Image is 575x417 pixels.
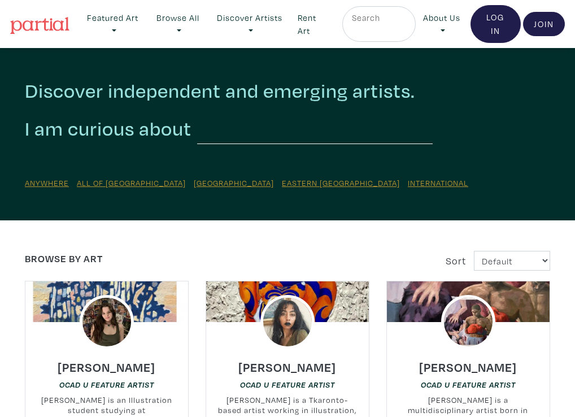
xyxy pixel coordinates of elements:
h2: Discover independent and emerging artists. [25,79,550,103]
a: [PERSON_NAME] [238,357,336,370]
img: phpThumb.php [80,295,134,349]
h6: [PERSON_NAME] [58,359,155,375]
a: OCAD U Feature Artist [59,379,154,390]
a: International [408,177,468,188]
em: OCAD U Feature Artist [240,380,335,389]
a: [GEOGRAPHIC_DATA] [194,177,274,188]
img: phpThumb.php [441,295,495,349]
h2: I am curious about [25,116,191,141]
a: Discover Artists [210,6,290,42]
a: Browse All [149,6,207,42]
em: OCAD U Feature Artist [59,380,154,389]
h6: [PERSON_NAME] [419,359,517,375]
a: Join [523,12,565,37]
em: OCAD U Feature Artist [421,380,516,389]
a: OCAD U Feature Artist [240,379,335,390]
a: Rent Art [293,6,335,42]
img: phpThumb.php [260,295,315,349]
a: About Us [416,6,468,42]
input: Search [351,11,407,25]
a: Anywhere [25,177,69,188]
a: [PERSON_NAME] [419,357,517,370]
a: Featured Art [80,6,146,42]
a: Eastern [GEOGRAPHIC_DATA] [282,177,400,188]
span: Sort [446,254,466,267]
a: All of [GEOGRAPHIC_DATA] [77,177,186,188]
a: OCAD U Feature Artist [421,379,516,390]
h6: [PERSON_NAME] [238,359,336,375]
a: Browse by Art [25,252,103,265]
a: Log In [471,5,521,43]
a: [PERSON_NAME] [58,357,155,370]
